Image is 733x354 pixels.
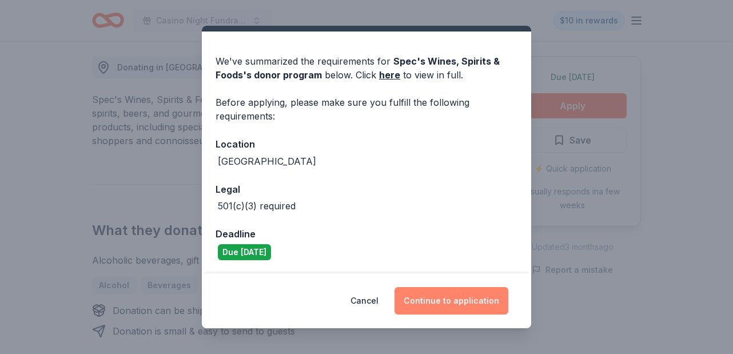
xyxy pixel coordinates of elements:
[379,68,400,82] a: here
[218,244,271,260] div: Due [DATE]
[216,182,517,197] div: Legal
[395,287,508,315] button: Continue to application
[216,137,517,152] div: Location
[350,287,379,315] button: Cancel
[218,199,296,213] div: 501(c)(3) required
[216,54,517,82] div: We've summarized the requirements for below. Click to view in full.
[216,96,517,123] div: Before applying, please make sure you fulfill the following requirements:
[218,154,316,168] div: [GEOGRAPHIC_DATA]
[216,226,517,241] div: Deadline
